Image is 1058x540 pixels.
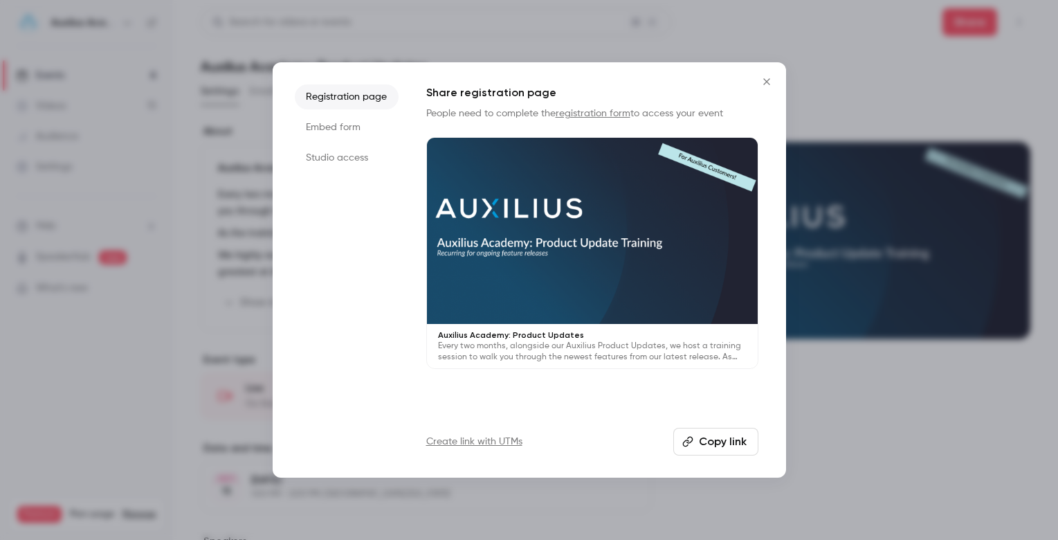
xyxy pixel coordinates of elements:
a: Create link with UTMs [426,435,522,449]
li: Studio access [295,145,399,170]
p: Auxilius Academy: Product Updates [438,330,747,341]
a: registration form [556,109,630,118]
a: Auxilius Academy: Product UpdatesEvery two months, alongside our Auxilius Product Updates, we hos... [426,137,758,369]
button: Close [753,68,781,96]
h1: Share registration page [426,84,758,101]
li: Registration page [295,84,399,109]
p: People need to complete the to access your event [426,107,758,120]
li: Embed form [295,115,399,140]
button: Copy link [673,428,758,456]
p: Every two months, alongside our Auxilius Product Updates, we host a training session to walk you ... [438,341,747,363]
